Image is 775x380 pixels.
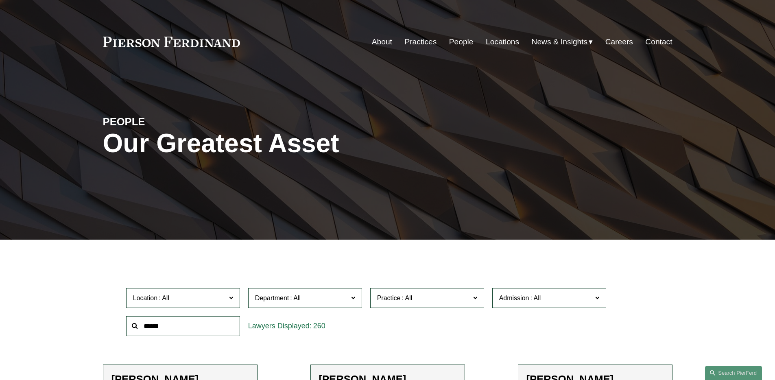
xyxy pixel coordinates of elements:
span: Location [133,295,158,301]
span: Department [255,295,289,301]
span: 260 [313,322,325,330]
a: folder dropdown [532,34,593,50]
h1: Our Greatest Asset [103,129,482,158]
span: News & Insights [532,35,588,49]
a: About [372,34,392,50]
a: Contact [645,34,672,50]
h4: PEOPLE [103,115,245,128]
a: Practices [404,34,437,50]
a: Search this site [705,366,762,380]
a: People [449,34,474,50]
span: Practice [377,295,401,301]
span: Admission [499,295,529,301]
a: Locations [486,34,519,50]
a: Careers [605,34,633,50]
